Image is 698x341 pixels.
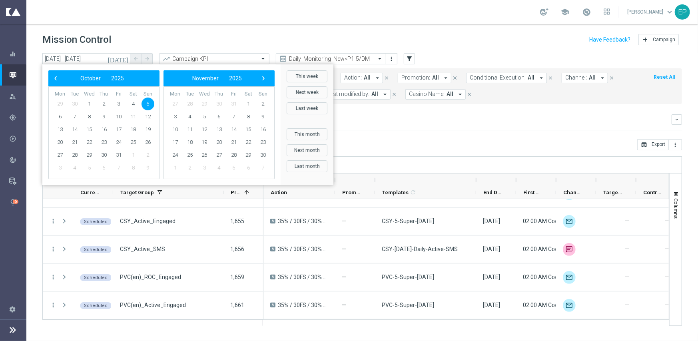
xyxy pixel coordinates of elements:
[483,245,500,253] div: 29 Nov 2025, Saturday
[68,91,82,98] th: weekday
[653,37,675,42] span: Campaign
[112,136,125,149] span: 24
[142,98,154,110] span: 5
[279,55,287,63] i: preview
[54,110,66,123] span: 6
[382,189,409,195] span: Templates
[213,136,225,149] span: 20
[625,217,629,224] label: —
[187,73,224,84] button: November
[9,64,26,86] div: Mission Control
[80,217,112,225] colored-tag: Scheduled
[183,149,196,162] span: 25
[142,123,154,136] span: 19
[227,110,240,123] span: 7
[54,98,66,110] span: 29
[13,199,18,204] div: 5
[665,245,669,252] label: —
[83,110,96,123] span: 8
[562,73,608,83] button: Channel: All arrow_drop_down
[409,188,416,197] span: Calculate column
[257,123,269,136] span: 16
[327,91,369,98] span: Last modified by:
[9,191,26,213] div: Optibot
[54,149,66,162] span: 27
[255,91,270,98] th: weekday
[50,301,57,309] i: more_vert
[270,275,275,279] span: A
[466,73,547,83] button: Conditional Execution: All arrow_drop_down
[127,149,140,162] span: 1
[242,110,255,123] span: 8
[230,246,244,252] span: 1,656
[83,136,96,149] span: 22
[120,217,175,225] span: CSY_Active_Engaged
[50,273,57,281] button: more_vert
[276,53,386,64] ng-select: Daily_Monitoring_New<P1-5/DM
[127,123,140,136] span: 18
[278,245,328,253] span: 35% / 30FS / 30% + 10FS
[112,123,125,136] span: 17
[98,98,110,110] span: 2
[547,74,554,82] button: close
[50,245,57,253] i: more_vert
[80,189,100,195] span: Current Status
[382,301,434,309] span: PVC-5-Super-Saturday
[127,110,140,123] span: 11
[9,50,16,58] i: equalizer
[127,98,140,110] span: 4
[405,89,466,100] button: Casino Name: All arrow_drop_down
[287,160,327,172] button: Last month
[142,162,154,174] span: 9
[389,56,395,62] i: more_vert
[391,90,398,99] button: close
[589,74,596,81] span: All
[9,178,26,184] button: Data Studio
[9,136,26,142] button: play_circle_outline Execute
[54,123,66,136] span: 13
[9,157,26,163] button: track_changes Analyze
[142,110,154,123] span: 12
[603,189,622,195] span: Targeted Customers
[278,217,328,225] span: 35% / 30FS / 30% + 10FS
[483,273,500,281] div: 29 Nov 2025, Saturday
[75,73,106,84] button: October
[198,136,211,149] span: 19
[9,72,26,78] button: Mission Control
[112,149,125,162] span: 31
[68,98,81,110] span: 30
[68,136,81,149] span: 21
[42,34,111,46] h1: Mission Control
[257,98,269,110] span: 2
[183,123,196,136] span: 11
[97,91,112,98] th: weekday
[53,91,68,98] th: weekday
[257,136,269,149] span: 23
[192,75,219,82] span: November
[9,43,26,64] div: Dashboard
[560,8,569,16] span: school
[382,217,434,225] span: CSY-5-Super-Saturday
[130,53,142,64] button: arrow_back
[242,149,255,162] span: 29
[9,156,16,164] i: track_changes
[563,271,576,284] img: Optimail
[169,136,181,149] span: 17
[625,273,629,280] label: —
[82,91,97,98] th: weekday
[83,149,96,162] span: 29
[198,149,211,162] span: 26
[383,74,390,82] button: close
[523,246,649,252] span: 02:00 AM Coordinated Universal Time (UTC 00:00)
[183,162,196,174] span: 2
[344,74,362,81] span: Action:
[672,114,682,125] button: keyboard_arrow_down
[80,75,101,82] span: October
[342,217,346,225] span: —
[523,189,542,195] span: First Send Time
[120,273,181,281] span: PVC(en)_ROC_Engaged
[452,75,458,81] i: close
[230,274,244,280] span: 1,659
